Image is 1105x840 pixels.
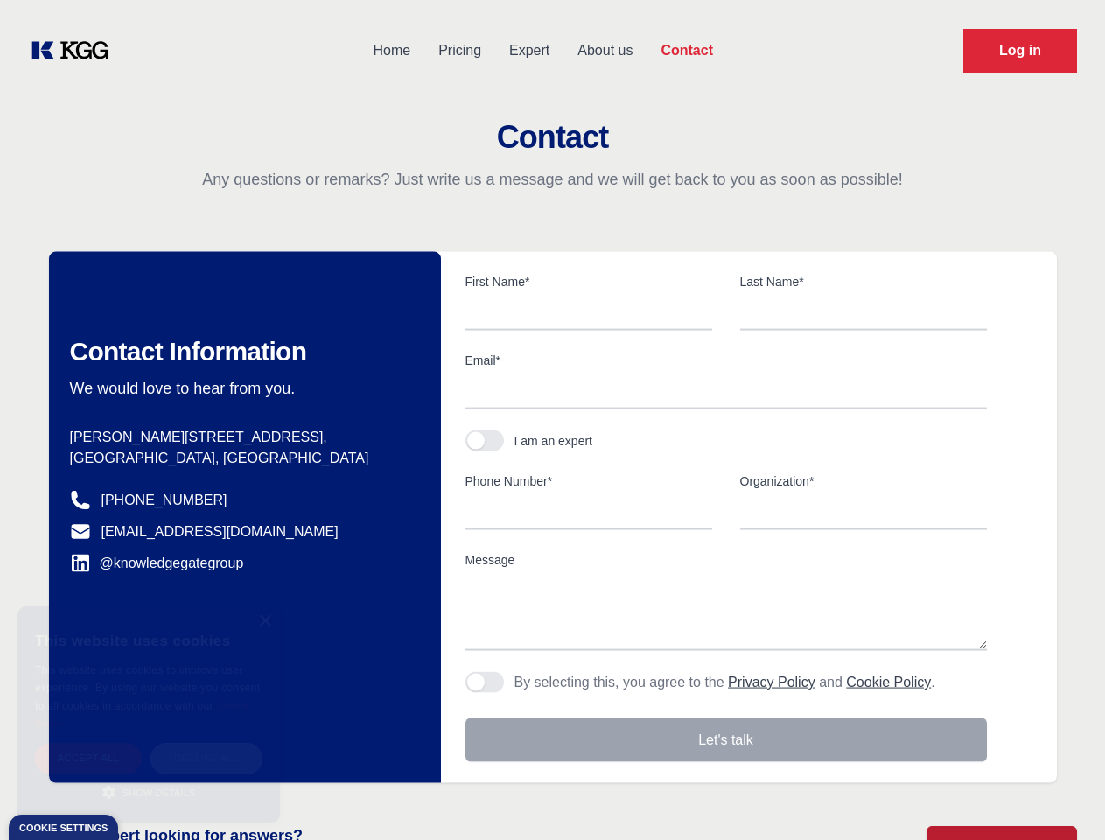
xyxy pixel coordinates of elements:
div: Close [258,615,271,628]
a: [PHONE_NUMBER] [101,490,227,511]
label: Email* [465,352,987,369]
button: Let's talk [465,718,987,762]
label: First Name* [465,273,712,290]
a: About us [563,28,647,73]
p: By selecting this, you agree to the and . [514,672,935,693]
label: Last Name* [740,273,987,290]
iframe: Chat Widget [1018,756,1105,840]
div: This website uses cookies [35,619,262,661]
div: I am an expert [514,432,593,450]
a: Request Demo [963,29,1077,73]
a: Expert [495,28,563,73]
div: Accept all [35,743,142,773]
a: Home [359,28,424,73]
p: We would love to hear from you. [70,378,413,399]
span: This website uses cookies to improve user experience. By using our website you consent to all coo... [35,664,260,712]
h2: Contact Information [70,336,413,367]
label: Organization* [740,472,987,490]
span: Show details [122,787,196,798]
p: Any questions or remarks? Just write us a message and we will get back to you as soon as possible! [21,169,1084,190]
a: Cookie Policy [35,701,248,729]
a: Contact [647,28,727,73]
p: [GEOGRAPHIC_DATA], [GEOGRAPHIC_DATA] [70,448,413,469]
div: Cookie settings [19,823,108,833]
a: KOL Knowledge Platform: Talk to Key External Experts (KEE) [28,37,122,65]
a: Privacy Policy [728,675,815,689]
div: Show details [35,783,262,801]
p: [PERSON_NAME][STREET_ADDRESS], [70,427,413,448]
h2: Contact [21,120,1084,155]
div: Decline all [150,743,262,773]
label: Message [465,551,987,569]
label: Phone Number* [465,472,712,490]
a: Cookie Policy [846,675,931,689]
a: @knowledgegategroup [70,553,244,574]
a: [EMAIL_ADDRESS][DOMAIN_NAME] [101,521,339,542]
a: Pricing [424,28,495,73]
